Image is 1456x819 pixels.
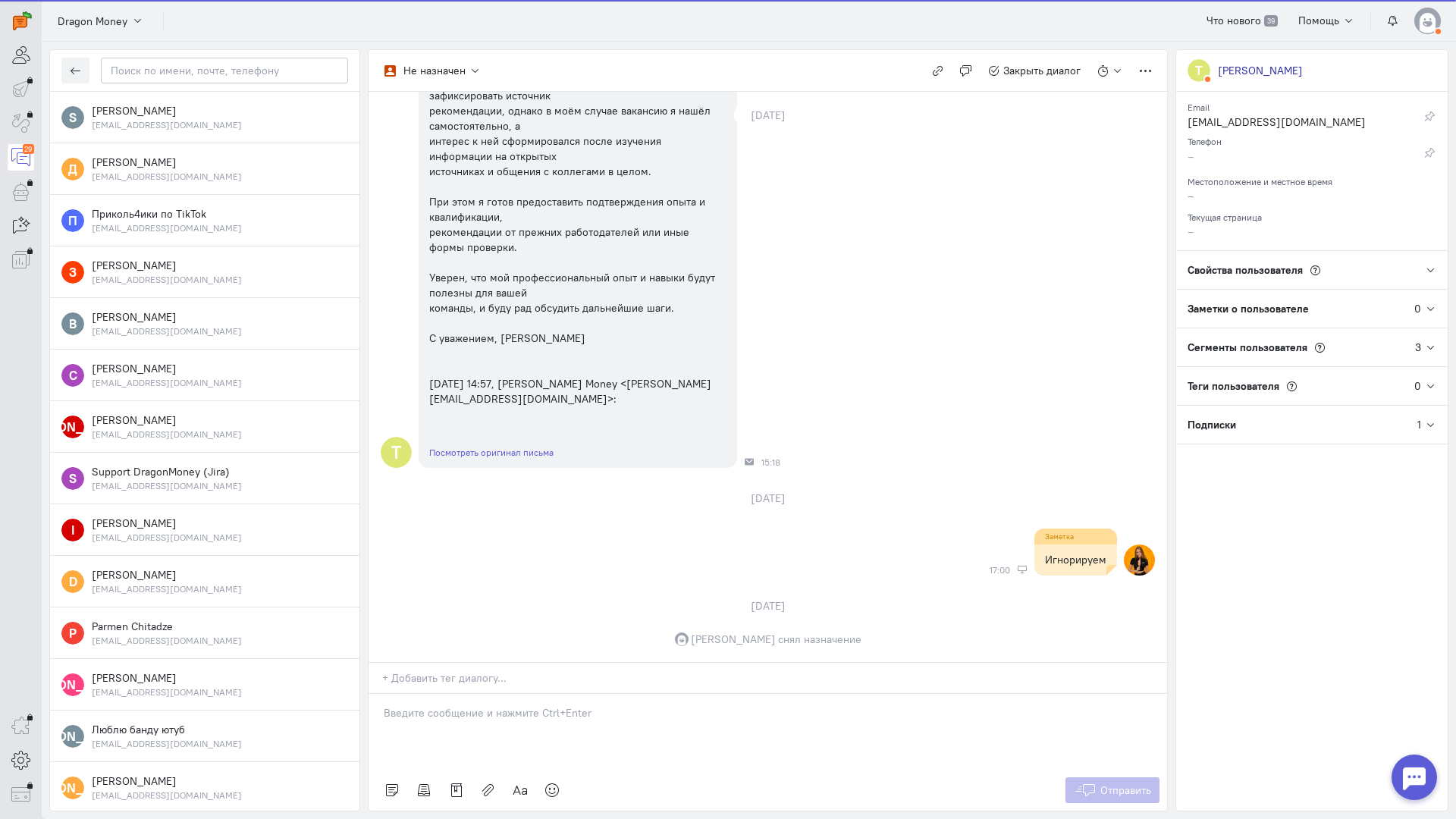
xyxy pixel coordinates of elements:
small: jira@softswiss-service.com [92,479,242,492]
img: default-v4.png [1414,8,1441,34]
small: zakharbulikhov77@mail.ru [92,273,242,286]
span: Parmen Chitadze [92,620,173,633]
small: ekurkov328@gmail.com [92,789,242,802]
span: Support DragonMoney (Jira) [92,465,230,479]
div: [DATE] [734,595,802,617]
span: Данил Вяткин [92,155,177,169]
span: Помощь [1298,14,1339,27]
small: Телефон [1188,132,1222,147]
text: [PERSON_NAME] [23,419,123,435]
text: Т [391,441,401,463]
div: 29 [23,144,34,154]
button: Помощь [1290,8,1363,33]
a: Посмотреть оригинал письма [429,447,554,458]
span: Станислав [92,362,177,375]
span: Закрыть диалог [1003,64,1081,77]
div: Текущая страница [1188,207,1436,224]
text: Д [68,161,77,177]
span: Люблю банду ютуб [92,723,185,736]
span: 17:00 [990,565,1010,576]
span: снял назначение [778,632,861,647]
small: ivankrisanov82@gmail.com [92,531,242,544]
span: 15:18 [761,457,780,468]
span: Свойства пользователя [1188,263,1303,277]
text: З [69,264,77,280]
span: Отправить [1100,783,1151,797]
span: Захар Булихова [92,259,177,272]
a: Что нового 39 [1198,8,1285,33]
input: Поиск по имени, почте, телефону [101,58,348,83]
div: [EMAIL_ADDRESS][DOMAIN_NAME] [1188,115,1400,133]
button: Dragon Money [49,7,152,34]
span: Dragon Money [58,14,127,29]
span: Сегменты пользователя [1188,340,1307,354]
text: В [69,315,77,331]
span: [PERSON_NAME] [691,632,776,647]
small: Email [1188,98,1210,113]
text: D [69,573,77,589]
text: [PERSON_NAME] [23,676,123,692]
div: 3 [1415,340,1421,355]
div: 0 [1414,301,1421,316]
span: Ivan Krisanov [92,516,177,530]
text: С [69,367,77,383]
div: 1 [1417,417,1421,432]
a: 29 [8,144,34,171]
small: ttvbi1684@gmail.com [92,737,242,750]
small: iyrchuk15875@gmail.com [92,686,242,698]
small: mirsaturndan@gmail.com [92,221,242,234]
span: David Gladkov [92,568,177,582]
text: S [69,470,77,486]
button: Отправить [1065,777,1160,803]
span: Что нового [1207,14,1261,27]
div: – [1188,149,1400,168]
span: – [1188,224,1194,238]
small: tubolevzekazeka@gmail.com [92,428,242,441]
div: Подписки [1176,406,1417,444]
text: [PERSON_NAME] [23,728,123,744]
text: П [68,212,77,228]
small: stanislavdar7755@gmail.com [92,376,242,389]
div: Заметки о пользователе [1176,290,1414,328]
span: Теги пользователя [1188,379,1279,393]
div: 0 [1414,378,1421,394]
span: Sergey Fedotov [92,104,177,118]
small: naitoshima20@gmail.com [92,325,242,337]
div: Почта [745,457,754,466]
small: parmenchitadze@yandex.ru [92,634,242,647]
span: Владислав Есипович [92,310,177,324]
p: Игнорируем [1045,552,1106,567]
button: Не назначен [376,58,489,83]
div: Здравствуйте! Благодарю за ответ. Понимаю, что вам важно зафиксировать источник рекомендации, одн... [429,42,726,406]
div: Местоположение и местное время [1188,171,1436,188]
div: Заметка [1034,529,1117,544]
text: Т [1195,62,1203,78]
small: davidchik123@icloud.com [92,582,242,595]
span: – [1188,189,1194,202]
div: [PERSON_NAME] [1218,63,1303,78]
text: I [71,522,75,538]
span: 39 [1264,15,1277,27]
text: P [69,625,77,641]
button: Закрыть диалог [980,58,1090,83]
span: Приколь4ики по TikTok [92,207,206,221]
span: Евгений Туболев [92,413,177,427]
div: [DATE] [734,488,802,509]
div: [DATE] [734,104,802,125]
div: Веб-панель [1018,565,1027,574]
span: Юра Иванов [92,671,177,685]
small: danilvatkin883@gmail.com [92,170,242,183]
span: Егор Курков [92,774,177,788]
div: Не назначен [403,63,466,78]
small: artem30112000@icloud.com [92,118,242,131]
text: S [69,109,77,125]
text: [PERSON_NAME] [23,780,123,795]
img: carrot-quest.svg [13,11,32,30]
